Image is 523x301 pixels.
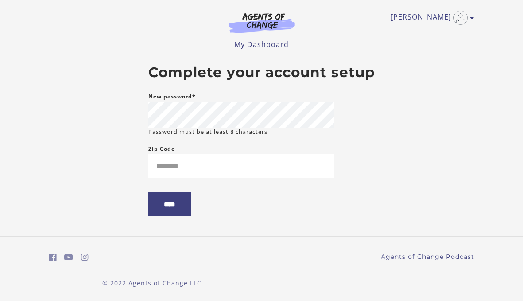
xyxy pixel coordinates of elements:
[49,278,255,288] p: © 2022 Agents of Change LLC
[234,39,289,49] a: My Dashboard
[381,252,474,262] a: Agents of Change Podcast
[391,11,470,25] a: Toggle menu
[64,253,73,262] i: https://www.youtube.com/c/AgentsofChangeTestPrepbyMeaganMitchell (Open in a new window)
[49,253,57,262] i: https://www.facebook.com/groups/aswbtestprep (Open in a new window)
[148,91,196,102] label: New password*
[49,251,57,264] a: https://www.facebook.com/groups/aswbtestprep (Open in a new window)
[148,64,375,81] h2: Complete your account setup
[148,128,267,136] small: Password must be at least 8 characters
[148,144,175,154] label: Zip Code
[64,251,73,264] a: https://www.youtube.com/c/AgentsofChangeTestPrepbyMeaganMitchell (Open in a new window)
[81,251,89,264] a: https://www.instagram.com/agentsofchangeprep/ (Open in a new window)
[81,253,89,262] i: https://www.instagram.com/agentsofchangeprep/ (Open in a new window)
[219,12,304,33] img: Agents of Change Logo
